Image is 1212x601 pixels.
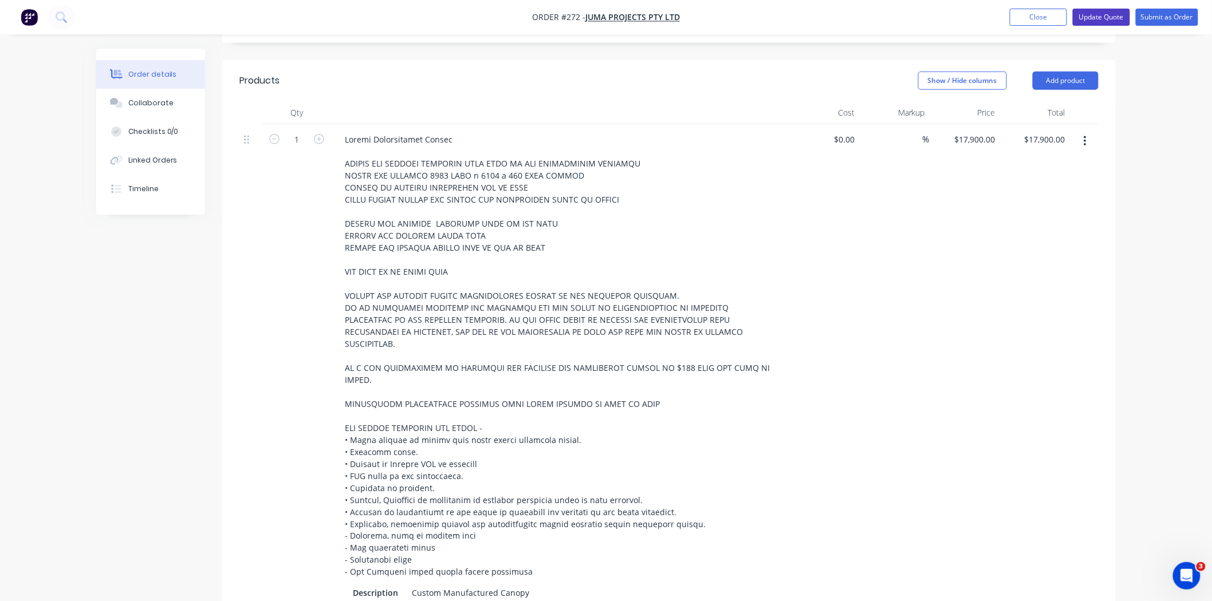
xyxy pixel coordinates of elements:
[1173,562,1201,590] iframe: Intercom live chat
[128,98,174,108] div: Collaborate
[1000,101,1071,124] div: Total
[532,12,585,23] span: Order #272 -
[96,117,205,146] button: Checklists 0/0
[336,131,785,580] div: Loremi Dolorsitamet Consec ADIPIS ELI SEDDOEI TEMPORIN UTLA ETDO MA ALI ENIMADMINIM VENIAMQU NOST...
[918,72,1007,90] button: Show / Hide columns
[128,155,178,165] div: Linked Orders
[21,9,38,26] img: Factory
[1010,9,1067,26] button: Close
[128,126,179,137] div: Checklists 0/0
[1073,9,1130,26] button: Update Quote
[923,133,930,146] span: %
[585,12,680,23] a: JUMA PROJECTS PTY LTD
[930,101,1000,124] div: Price
[239,74,280,88] div: Products
[1033,72,1099,90] button: Add product
[128,69,177,80] div: Order details
[96,146,205,175] button: Linked Orders
[1136,9,1198,26] button: Submit as Order
[860,101,930,124] div: Markup
[262,101,331,124] div: Qty
[128,184,159,194] div: Timeline
[96,60,205,89] button: Order details
[789,101,860,124] div: Cost
[96,175,205,203] button: Timeline
[1197,562,1206,571] span: 3
[96,89,205,117] button: Collaborate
